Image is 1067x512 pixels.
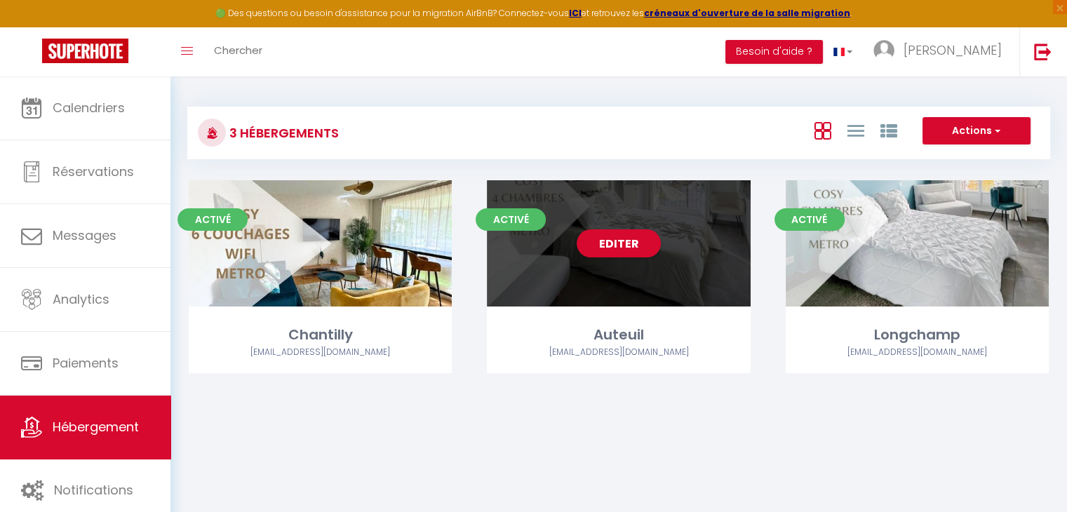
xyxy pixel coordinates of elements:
a: Vue en Box [814,119,831,142]
span: Activé [476,208,546,231]
div: Airbnb [786,346,1049,359]
a: Editer [577,229,661,257]
a: Chercher [203,27,273,76]
a: ICI [569,7,582,19]
a: créneaux d'ouverture de la salle migration [644,7,850,19]
div: Chantilly [189,324,452,346]
span: [PERSON_NAME] [904,41,1002,59]
div: Airbnb [189,346,452,359]
span: Hébergement [53,418,139,436]
span: Chercher [214,43,262,58]
button: Ouvrir le widget de chat LiveChat [11,6,53,48]
span: Calendriers [53,99,125,116]
span: Réservations [53,163,134,180]
div: Auteuil [487,324,750,346]
h3: 3 Hébergements [226,117,339,149]
img: logout [1034,43,1052,60]
iframe: Chat [1007,449,1056,501]
button: Besoin d'aide ? [725,40,823,64]
span: Analytics [53,290,109,308]
a: ... [PERSON_NAME] [863,27,1019,76]
a: Vue par Groupe [880,119,897,142]
span: Activé [774,208,845,231]
div: Airbnb [487,346,750,359]
span: Notifications [54,481,133,499]
span: Messages [53,227,116,244]
div: Longchamp [786,324,1049,346]
img: ... [873,40,894,61]
span: Paiements [53,354,119,372]
button: Actions [922,117,1031,145]
a: Vue en Liste [847,119,864,142]
img: Super Booking [42,39,128,63]
span: Activé [177,208,248,231]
